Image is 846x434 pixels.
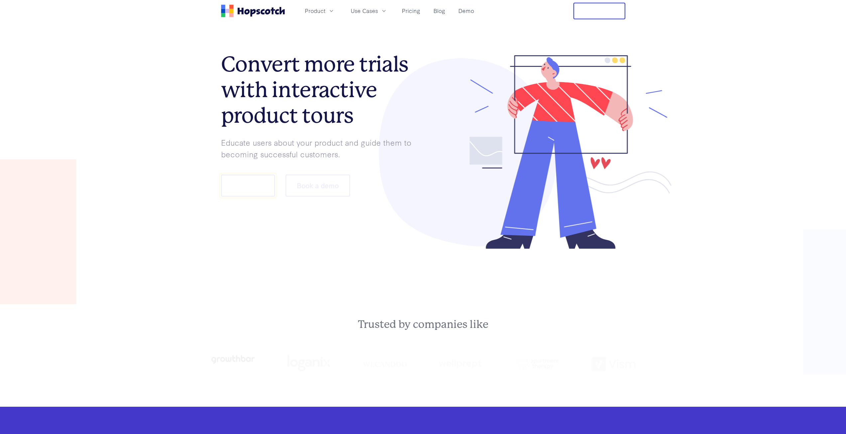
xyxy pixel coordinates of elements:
[515,358,559,369] img: png-apartment-therapy-house-studio-apartment-home
[347,5,391,16] button: Use Cases
[221,5,285,17] a: Home
[573,3,625,19] button: Free Trial
[363,361,407,367] img: wecandoo-logo
[287,352,331,375] img: loganix-logo
[591,357,636,371] img: vism logo
[286,175,350,197] button: Book a demo
[456,5,477,16] a: Demo
[305,7,325,15] span: Product
[399,5,423,16] a: Pricing
[210,355,255,363] img: growthbar-logo
[179,318,668,331] h2: Trusted by companies like
[221,52,423,128] h1: Convert more trials with interactive product tours
[221,137,423,160] p: Educate users about your product and guide them to becoming successful customers.
[221,175,275,197] button: Show me!
[439,358,483,370] img: wellprept logo
[351,7,378,15] span: Use Cases
[431,5,448,16] a: Blog
[301,5,339,16] button: Product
